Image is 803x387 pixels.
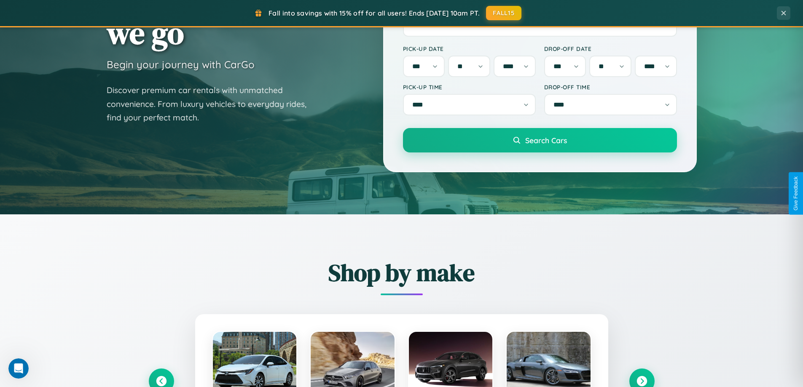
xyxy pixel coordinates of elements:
[403,45,536,52] label: Pick-up Date
[403,83,536,91] label: Pick-up Time
[269,9,480,17] span: Fall into savings with 15% off for all users! Ends [DATE] 10am PT.
[486,6,521,20] button: FALL15
[8,358,29,379] iframe: Intercom live chat
[149,256,655,289] h2: Shop by make
[403,128,677,152] button: Search Cars
[107,58,255,71] h3: Begin your journey with CarGo
[544,83,677,91] label: Drop-off Time
[544,45,677,52] label: Drop-off Date
[525,136,567,145] span: Search Cars
[793,176,799,211] div: Give Feedback
[107,83,317,125] p: Discover premium car rentals with unmatched convenience. From luxury vehicles to everyday rides, ...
